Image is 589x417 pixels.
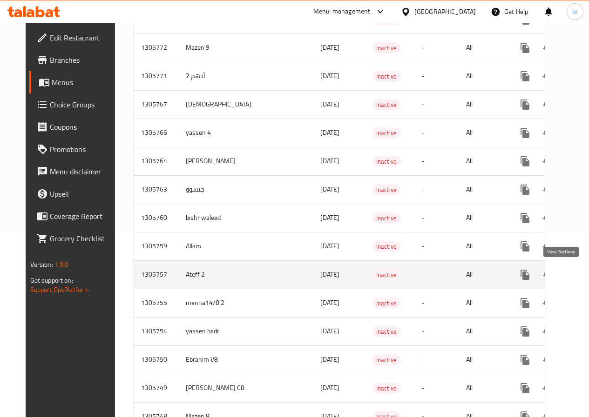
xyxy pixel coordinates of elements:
[134,289,178,317] td: 1305755
[29,26,124,49] a: Edit Restaurant
[514,150,536,172] button: more
[372,241,400,252] div: Inactive
[178,317,263,345] td: yassen badr
[178,90,263,119] td: [DEMOGRAPHIC_DATA]
[414,33,459,62] td: -
[320,98,339,110] span: [DATE]
[372,42,400,53] div: Inactive
[320,325,339,337] span: [DATE]
[572,7,578,17] span: m
[459,289,507,317] td: All
[178,232,263,260] td: Allam
[514,37,536,59] button: more
[313,6,371,17] div: Menu-management
[514,377,536,399] button: more
[414,90,459,119] td: -
[50,99,116,110] span: Choice Groups
[514,320,536,343] button: more
[50,54,116,66] span: Branches
[372,241,400,252] span: Inactive
[320,268,339,280] span: [DATE]
[514,292,536,314] button: more
[134,317,178,345] td: 1305754
[414,7,476,17] div: [GEOGRAPHIC_DATA]
[414,175,459,204] td: -
[536,65,559,87] button: Change Status
[372,298,400,309] span: Inactive
[29,71,124,93] a: Menus
[29,183,124,205] a: Upsell
[372,43,400,53] span: Inactive
[372,185,400,195] span: Inactive
[178,374,263,402] td: [PERSON_NAME] C8
[320,240,339,252] span: [DATE]
[372,156,400,167] span: Inactive
[178,62,263,90] td: أدهم 2
[30,274,73,286] span: Get support on:
[414,317,459,345] td: -
[536,292,559,314] button: Change Status
[514,264,536,286] button: more
[459,260,507,289] td: All
[536,235,559,258] button: Change Status
[29,116,124,138] a: Coupons
[372,355,400,365] span: Inactive
[414,119,459,147] td: -
[320,297,339,309] span: [DATE]
[320,155,339,167] span: [DATE]
[459,317,507,345] td: All
[414,62,459,90] td: -
[50,166,116,177] span: Menu disclaimer
[536,122,559,144] button: Change Status
[514,122,536,144] button: more
[320,382,339,394] span: [DATE]
[459,204,507,232] td: All
[372,184,400,195] div: Inactive
[178,33,263,62] td: Mazen 9
[372,269,400,280] div: Inactive
[30,258,53,271] span: Version:
[178,289,263,317] td: menna14/8 2
[29,49,124,71] a: Branches
[178,204,263,232] td: bishr waleed
[372,326,400,337] div: Inactive
[372,127,400,139] div: Inactive
[459,147,507,175] td: All
[320,126,339,139] span: [DATE]
[459,232,507,260] td: All
[50,188,116,199] span: Upsell
[372,326,400,337] span: Inactive
[134,90,178,119] td: 1305767
[320,353,339,365] span: [DATE]
[134,260,178,289] td: 1305757
[536,179,559,201] button: Change Status
[372,383,400,394] div: Inactive
[372,99,400,110] span: Inactive
[514,93,536,116] button: more
[134,33,178,62] td: 1305772
[459,33,507,62] td: All
[134,204,178,232] td: 1305760
[30,284,89,296] a: Support.OpsPlatform
[459,62,507,90] td: All
[178,175,263,204] td: جيسوو
[178,260,263,289] td: Ateff 2
[459,119,507,147] td: All
[29,93,124,116] a: Choice Groups
[536,349,559,371] button: Change Status
[320,41,339,53] span: [DATE]
[320,183,339,195] span: [DATE]
[320,70,339,82] span: [DATE]
[50,32,116,43] span: Edit Restaurant
[414,260,459,289] td: -
[459,374,507,402] td: All
[134,62,178,90] td: 1305771
[459,90,507,119] td: All
[414,374,459,402] td: -
[536,320,559,343] button: Change Status
[536,207,559,229] button: Change Status
[514,179,536,201] button: more
[536,377,559,399] button: Change Status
